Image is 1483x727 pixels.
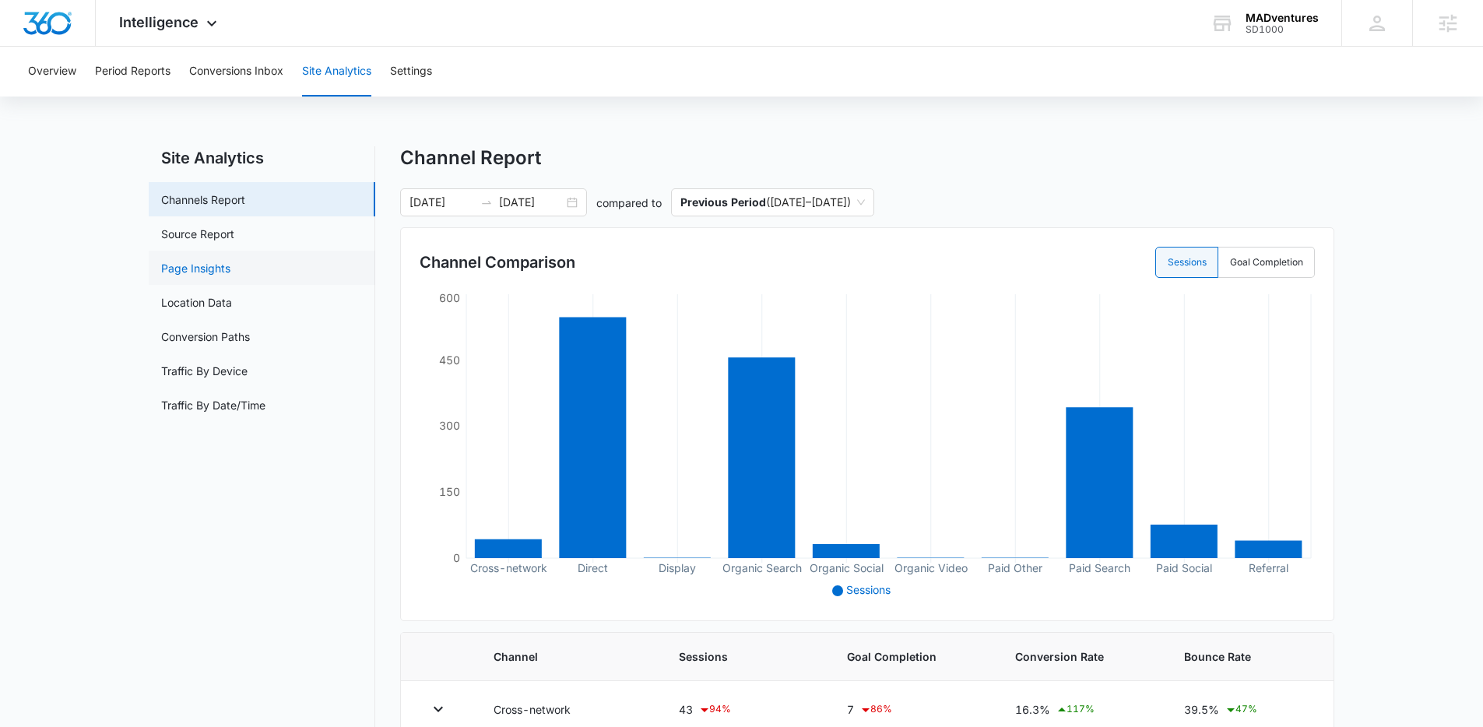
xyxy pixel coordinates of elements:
[847,701,978,719] div: 7
[1225,701,1257,719] div: 47 %
[1246,24,1319,35] div: account id
[679,648,810,665] span: Sessions
[161,328,250,345] a: Conversion Paths
[439,419,460,432] tspan: 300
[439,291,460,304] tspan: 600
[1156,561,1212,574] tspan: Paid Social
[302,47,371,97] button: Site Analytics
[409,194,474,211] input: Start date
[439,485,460,498] tspan: 150
[119,14,199,30] span: Intelligence
[1184,701,1309,719] div: 39.5%
[1015,648,1146,665] span: Conversion Rate
[95,47,170,97] button: Period Reports
[439,353,460,367] tspan: 450
[480,196,493,209] span: to
[680,189,865,216] span: ( [DATE] – [DATE] )
[499,194,564,211] input: End date
[161,363,248,379] a: Traffic By Device
[659,561,696,574] tspan: Display
[494,648,641,665] span: Channel
[28,47,76,97] button: Overview
[679,701,810,719] div: 43
[161,226,234,242] a: Source Report
[1249,561,1288,574] tspan: Referral
[1155,247,1218,278] label: Sessions
[578,561,608,574] tspan: Direct
[189,47,283,97] button: Conversions Inbox
[1218,247,1315,278] label: Goal Completion
[859,701,892,719] div: 86 %
[988,561,1042,574] tspan: Paid Other
[847,648,978,665] span: Goal Completion
[810,561,884,575] tspan: Organic Social
[400,146,541,170] h1: Channel Report
[426,697,451,722] button: Toggle Row Expanded
[680,195,766,209] p: Previous Period
[161,397,265,413] a: Traffic By Date/Time
[161,191,245,208] a: Channels Report
[470,561,547,574] tspan: Cross-network
[1056,701,1095,719] div: 117 %
[149,146,375,170] h2: Site Analytics
[722,561,802,575] tspan: Organic Search
[698,701,731,719] div: 94 %
[1184,648,1309,665] span: Bounce Rate
[420,251,575,274] h3: Channel Comparison
[1246,12,1319,24] div: account name
[390,47,432,97] button: Settings
[846,583,891,596] span: Sessions
[453,551,460,564] tspan: 0
[1015,701,1146,719] div: 16.3%
[161,260,230,276] a: Page Insights
[894,561,968,575] tspan: Organic Video
[1069,561,1130,574] tspan: Paid Search
[480,196,493,209] span: swap-right
[596,195,662,211] p: compared to
[161,294,232,311] a: Location Data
